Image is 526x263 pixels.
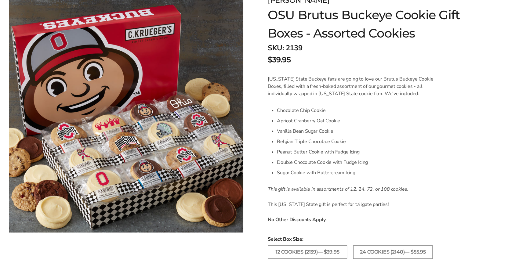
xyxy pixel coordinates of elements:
[268,236,511,243] span: Select Box Size:
[268,201,435,208] p: This [US_STATE] State gift is perfect for tailgate parties!
[268,245,347,259] label: 12 Cookies (2139)— $39.95
[353,245,433,259] label: 24 Cookies (2140)— $55.95
[286,43,302,53] span: 2139
[277,126,435,136] li: Vanilla Bean Sugar Cookie
[277,116,435,126] li: Apricot Cranberry Oat Cookie
[277,105,435,116] li: Chocolate Chip Cookie
[277,157,435,168] li: Double Chocolate Cookie with Fudge Icing
[268,6,463,42] h1: OSU Brutus Buckeye Cookie Gift Boxes - Assorted Cookies
[268,75,435,97] p: [US_STATE] State Buckeye fans are going to love our Brutus Buckeye Cookie Boxes, filled with a fr...
[5,240,63,258] iframe: Sign Up via Text for Offers
[268,54,291,65] span: $39.95
[277,168,435,178] li: Sugar Cookie with Buttercream Icing
[268,216,327,223] strong: No Other Discounts Apply.
[277,136,435,147] li: Belgian Triple Chocolate Cookie
[277,147,435,157] li: Peanut Butter Cookie with Fudge Icing
[268,43,284,53] strong: SKU:
[268,186,408,193] em: This gift is available in assortments of 12, 24, 72, or 108 cookies.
